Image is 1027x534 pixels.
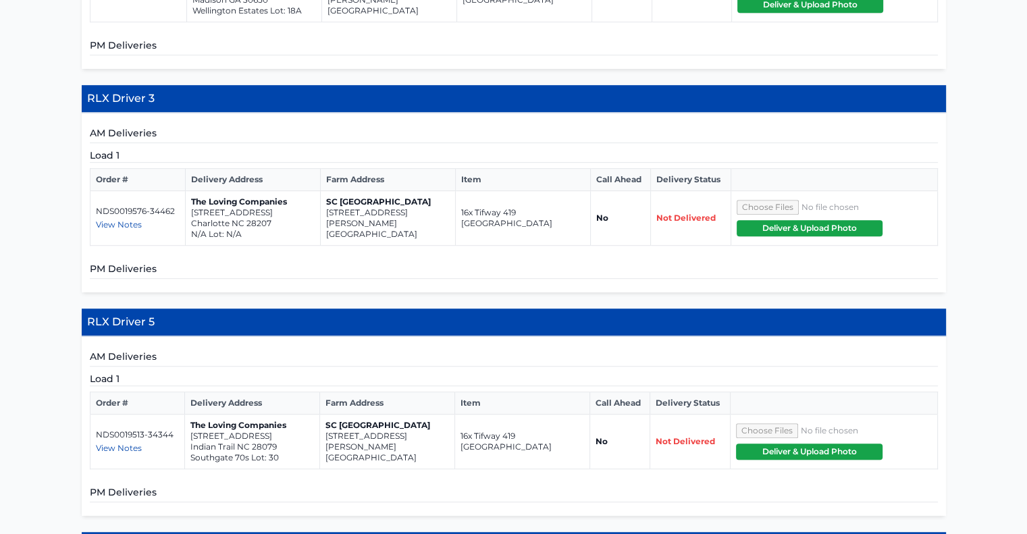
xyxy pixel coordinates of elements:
th: Item [456,169,591,191]
th: Item [454,392,589,415]
p: SC [GEOGRAPHIC_DATA] [325,420,449,431]
td: 16x Tifway 419 [GEOGRAPHIC_DATA] [454,415,589,469]
h5: PM Deliveries [90,485,938,502]
p: Southgate 70s Lot: 30 [190,452,314,463]
p: [GEOGRAPHIC_DATA] [326,229,450,240]
p: N/A Lot: N/A [191,229,315,240]
th: Delivery Status [650,392,730,415]
td: 16x Tifway 419 [GEOGRAPHIC_DATA] [456,191,591,246]
th: Delivery Address [184,392,319,415]
p: [GEOGRAPHIC_DATA] [325,452,449,463]
span: View Notes [96,219,142,230]
p: SC [GEOGRAPHIC_DATA] [326,196,450,207]
p: The Loving Companies [190,420,314,431]
h5: PM Deliveries [90,38,938,55]
th: Delivery Address [186,169,321,191]
th: Farm Address [319,392,454,415]
h4: RLX Driver 5 [82,309,946,336]
p: NDS0019576-34462 [96,206,180,217]
th: Call Ahead [589,392,650,415]
p: [STREET_ADDRESS][PERSON_NAME] [325,431,449,452]
p: [STREET_ADDRESS][PERSON_NAME] [326,207,450,229]
h5: AM Deliveries [90,126,938,143]
p: NDS0019513-34344 [96,429,179,440]
th: Farm Address [321,169,456,191]
th: Call Ahead [591,169,651,191]
h5: AM Deliveries [90,350,938,367]
p: The Loving Companies [191,196,315,207]
h5: Load 1 [90,149,938,163]
p: [STREET_ADDRESS] [191,207,315,218]
h5: PM Deliveries [90,262,938,279]
th: Delivery Status [651,169,731,191]
button: Deliver & Upload Photo [737,220,883,236]
span: Not Delivered [656,213,716,223]
span: View Notes [96,443,142,453]
strong: No [596,436,608,446]
button: Deliver & Upload Photo [736,444,883,460]
th: Order # [90,392,184,415]
strong: No [596,213,608,223]
h5: Load 1 [90,372,938,386]
p: [STREET_ADDRESS] [190,431,314,442]
p: [GEOGRAPHIC_DATA] [327,5,451,16]
th: Order # [90,169,186,191]
p: Charlotte NC 28207 [191,218,315,229]
p: Indian Trail NC 28079 [190,442,314,452]
span: Not Delivered [656,436,715,446]
h4: RLX Driver 3 [82,85,946,113]
p: Wellington Estates Lot: 18A [192,5,316,16]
